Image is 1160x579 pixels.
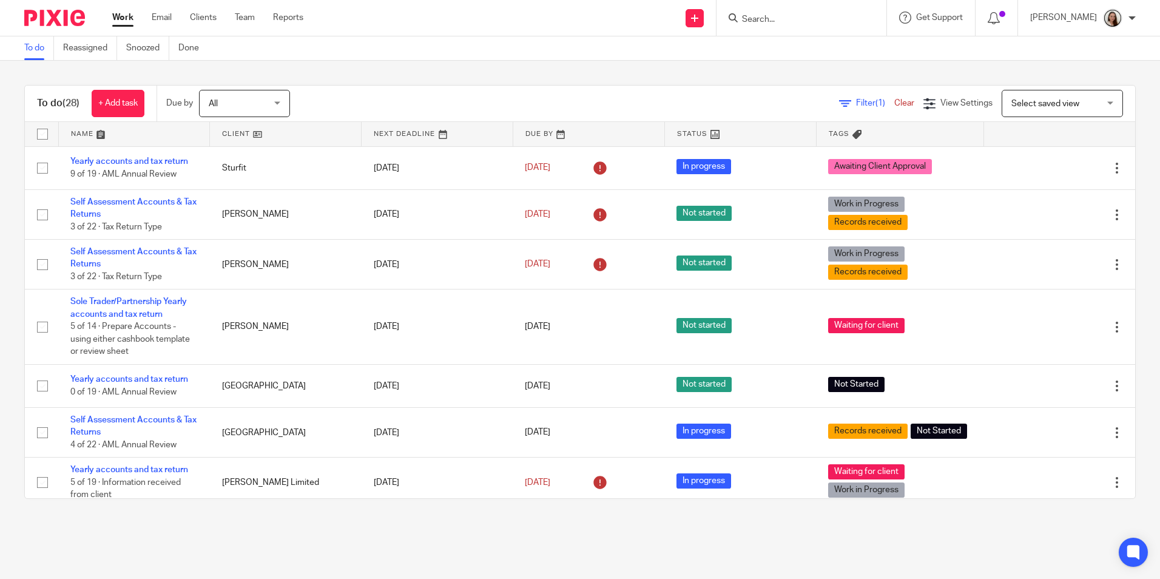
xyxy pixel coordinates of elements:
span: In progress [676,159,731,174]
span: [DATE] [525,322,550,331]
span: View Settings [940,99,993,107]
td: Sturfit [210,146,362,189]
td: [PERSON_NAME] Limited [210,458,362,507]
span: [DATE] [525,428,550,437]
span: Not started [676,206,732,221]
a: Sole Trader/Partnership Yearly accounts and tax return [70,297,187,318]
a: Self Assessment Accounts & Tax Returns [70,248,197,268]
a: Work [112,12,133,24]
span: Records received [828,265,908,280]
td: [DATE] [362,289,513,364]
td: [DATE] [362,189,513,239]
span: 5 of 14 · Prepare Accounts - using either cashbook template or review sheet [70,322,190,356]
span: All [209,100,218,108]
span: 4 of 22 · AML Annual Review [70,441,177,449]
td: [PERSON_NAME] [210,289,362,364]
a: Yearly accounts and tax return [70,157,188,166]
a: Yearly accounts and tax return [70,375,188,384]
span: Waiting for client [828,318,905,333]
span: Tags [829,130,849,137]
span: Waiting for client [828,464,905,479]
span: (28) [62,98,79,108]
span: 9 of 19 · AML Annual Review [70,170,177,178]
a: + Add task [92,90,144,117]
span: [DATE] [525,164,550,172]
span: Not started [676,377,732,392]
span: Not Started [828,377,885,392]
td: [DATE] [362,364,513,407]
a: Team [235,12,255,24]
img: Pixie [24,10,85,26]
span: Not started [676,256,732,271]
span: [DATE] [525,478,550,487]
a: Reassigned [63,36,117,60]
span: [DATE] [525,382,550,390]
span: [DATE] [525,260,550,269]
td: [GEOGRAPHIC_DATA] [210,408,362,458]
td: [PERSON_NAME] [210,240,362,289]
span: Work in Progress [828,197,905,212]
a: Done [178,36,208,60]
span: In progress [676,473,731,489]
td: [PERSON_NAME] [210,189,362,239]
span: In progress [676,424,731,439]
span: Records received [828,215,908,230]
a: Clear [894,99,914,107]
span: (1) [875,99,885,107]
span: Select saved view [1011,100,1079,108]
td: [DATE] [362,458,513,507]
td: [DATE] [362,408,513,458]
a: Snoozed [126,36,169,60]
span: 3 of 22 · Tax Return Type [70,273,162,281]
a: Self Assessment Accounts & Tax Returns [70,416,197,436]
td: [GEOGRAPHIC_DATA] [210,364,362,407]
a: To do [24,36,54,60]
span: 3 of 22 · Tax Return Type [70,223,162,231]
p: Due by [166,97,193,109]
input: Search [741,15,850,25]
h1: To do [37,97,79,110]
span: Work in Progress [828,246,905,262]
a: Email [152,12,172,24]
img: Profile.png [1103,8,1122,28]
span: Awaiting Client Approval [828,159,932,174]
span: Records received [828,424,908,439]
a: Clients [190,12,217,24]
a: Self Assessment Accounts & Tax Returns [70,198,197,218]
a: Yearly accounts and tax return [70,466,188,474]
td: [DATE] [362,240,513,289]
td: [DATE] [362,146,513,189]
span: Work in Progress [828,482,905,498]
span: Get Support [916,13,963,22]
span: 0 of 19 · AML Annual Review [70,388,177,396]
span: Not Started [911,424,967,439]
span: 5 of 19 · Information received from client [70,478,181,499]
span: Filter [856,99,894,107]
p: [PERSON_NAME] [1030,12,1097,24]
span: Not started [676,318,732,333]
span: [DATE] [525,210,550,218]
a: Reports [273,12,303,24]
